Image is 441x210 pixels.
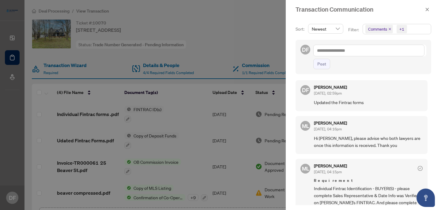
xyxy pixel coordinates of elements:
span: Updated the Fintrac forms [314,99,423,106]
button: Open asap [417,189,435,207]
button: Post [313,59,330,69]
span: DF [302,86,309,94]
span: [DATE], 04:16pm [314,127,342,131]
div: Transaction Communication [296,5,423,14]
span: ML [302,122,309,130]
p: Filter: [348,26,360,33]
span: Newest [312,24,340,33]
span: Requirement [314,178,423,184]
span: Comments [368,26,387,32]
span: [DATE], 04:15pm [314,170,342,174]
span: ML [302,164,309,173]
h5: [PERSON_NAME] [314,121,347,125]
span: close [425,7,429,12]
span: check-circle [418,166,423,171]
span: close [388,28,391,31]
span: Hi [PERSON_NAME], please advise who both lawyers are once this information is received. Thank you [314,135,423,149]
h5: [PERSON_NAME] [314,164,347,168]
span: DF [302,45,309,54]
span: Comments [365,25,393,33]
span: [DATE], 02:59pm [314,91,342,96]
div: +1 [399,26,404,32]
p: Sort: [296,26,306,32]
h5: [PERSON_NAME] [314,85,347,89]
